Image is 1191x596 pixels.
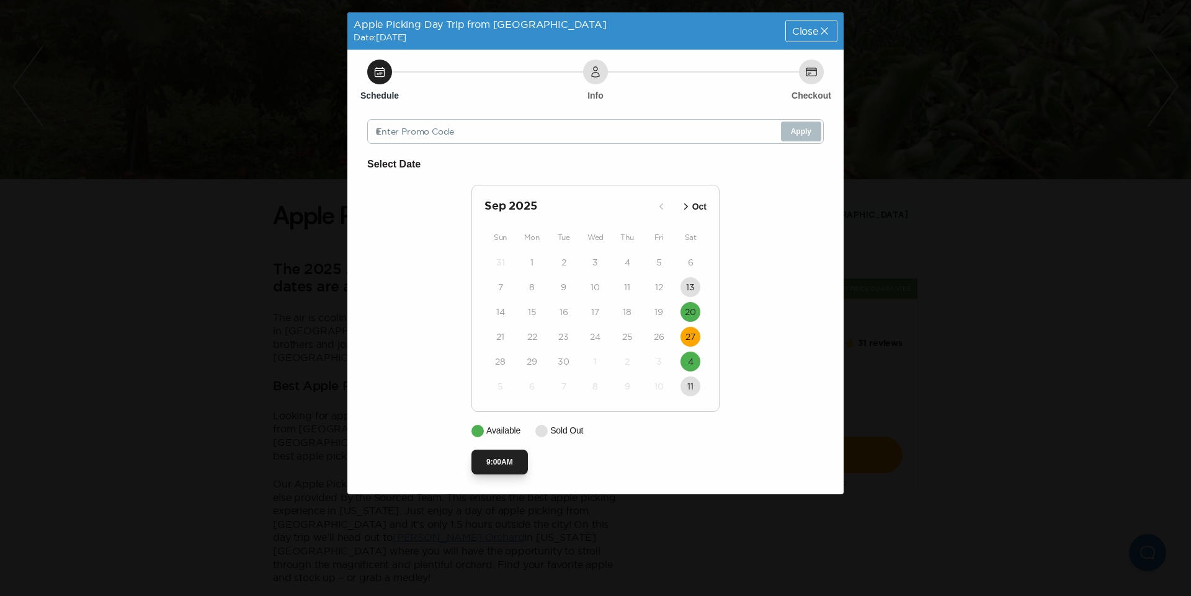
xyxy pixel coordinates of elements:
div: Tue [548,230,579,245]
button: 30 [554,352,574,371]
button: 19 [649,302,669,322]
time: 3 [592,256,598,269]
button: 6 [522,376,542,396]
button: 8 [586,376,605,396]
button: 17 [586,302,605,322]
button: 22 [522,327,542,347]
button: 24 [586,327,605,347]
time: 14 [496,306,505,318]
div: Thu [612,230,643,245]
time: 12 [655,281,663,293]
button: 5 [491,376,511,396]
time: 4 [688,355,694,368]
time: 6 [688,256,694,269]
time: 11 [624,281,630,293]
button: 26 [649,327,669,347]
time: 31 [496,256,505,269]
time: 1 [594,355,597,368]
time: 18 [623,306,631,318]
button: 25 [617,327,637,347]
button: 31 [491,252,511,272]
time: 7 [498,281,503,293]
h6: Info [587,89,604,102]
button: 7 [491,277,511,297]
time: 10 [654,380,664,393]
time: 19 [654,306,663,318]
time: 25 [622,331,633,343]
button: 1 [522,252,542,272]
span: Apple Picking Day Trip from [GEOGRAPHIC_DATA] [354,19,607,30]
time: 9 [561,281,566,293]
button: 4 [617,252,637,272]
button: 13 [680,277,700,297]
time: 13 [686,281,695,293]
time: 20 [685,306,696,318]
div: Sun [484,230,516,245]
button: 9:00AM [471,450,528,474]
button: 14 [491,302,511,322]
h6: Schedule [360,89,399,102]
button: 28 [491,352,511,371]
span: Date: [DATE] [354,32,406,42]
time: 3 [656,355,662,368]
time: 23 [558,331,569,343]
button: 11 [617,277,637,297]
time: 8 [529,281,535,293]
time: 15 [528,306,537,318]
time: 11 [687,380,694,393]
button: 9 [554,277,574,297]
button: 2 [554,252,574,272]
p: Available [486,424,520,437]
button: 16 [554,302,574,322]
time: 17 [591,306,599,318]
time: 8 [592,380,598,393]
time: 30 [558,355,569,368]
button: 15 [522,302,542,322]
button: 20 [680,302,700,322]
time: 2 [625,355,630,368]
time: 27 [685,331,695,343]
p: Sold Out [550,424,583,437]
h2: Sep 2025 [484,198,651,215]
button: 3 [586,252,605,272]
time: 6 [529,380,535,393]
div: Wed [579,230,611,245]
button: 29 [522,352,542,371]
button: 10 [649,376,669,396]
time: 10 [591,281,600,293]
button: 6 [680,252,700,272]
button: 12 [649,277,669,297]
button: 11 [680,376,700,396]
button: 21 [491,327,511,347]
button: 7 [554,376,574,396]
h6: Checkout [792,89,831,102]
button: Oct [676,197,710,217]
time: 22 [527,331,537,343]
time: 4 [625,256,630,269]
button: 1 [586,352,605,371]
button: 4 [680,352,700,371]
p: Oct [692,200,707,213]
time: 26 [654,331,664,343]
time: 5 [497,380,503,393]
button: 9 [617,376,637,396]
time: 5 [656,256,662,269]
time: 28 [495,355,506,368]
button: 5 [649,252,669,272]
time: 1 [530,256,533,269]
button: 8 [522,277,542,297]
div: Fri [643,230,675,245]
time: 16 [560,306,568,318]
button: 18 [617,302,637,322]
div: Sat [675,230,707,245]
button: 2 [617,352,637,371]
time: 29 [527,355,537,368]
button: 23 [554,327,574,347]
h6: Select Date [367,156,824,172]
span: Close [792,26,818,36]
time: 7 [561,380,566,393]
time: 24 [590,331,600,343]
button: 3 [649,352,669,371]
button: 27 [680,327,700,347]
time: 21 [496,331,504,343]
